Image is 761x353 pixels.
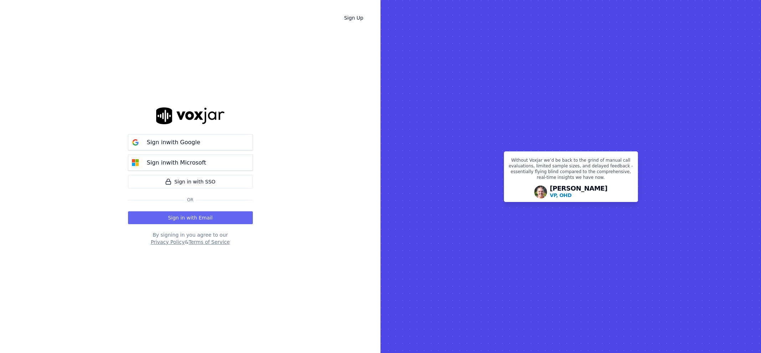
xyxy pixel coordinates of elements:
[147,158,206,167] p: Sign in with Microsoft
[128,134,253,150] button: Sign inwith Google
[128,156,143,170] img: microsoft Sign in button
[184,197,196,203] span: Or
[509,157,633,183] p: Without Voxjar we’d be back to the grind of manual call evaluations, limited sample sizes, and de...
[156,107,225,124] img: logo
[128,135,143,150] img: google Sign in button
[550,185,608,199] div: [PERSON_NAME]
[550,192,572,199] p: VP, OHD
[128,155,253,171] button: Sign inwith Microsoft
[151,238,185,246] button: Privacy Policy
[128,175,253,188] a: Sign in with SSO
[128,231,253,246] div: By signing in you agree to our &
[128,211,253,224] button: Sign in with Email
[338,11,369,24] a: Sign Up
[189,238,230,246] button: Terms of Service
[147,138,200,147] p: Sign in with Google
[534,186,547,198] img: Avatar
